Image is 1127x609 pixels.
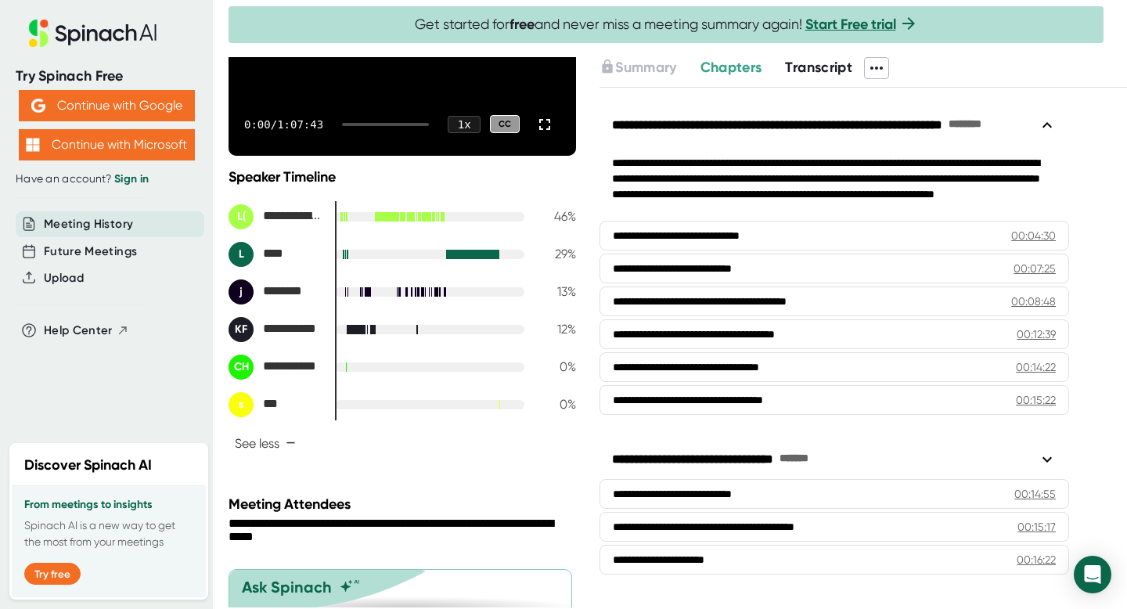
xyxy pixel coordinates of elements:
[286,437,296,449] span: −
[229,392,254,417] div: s
[415,16,918,34] span: Get started for and never miss a meeting summary again!
[44,322,129,340] button: Help Center
[600,57,700,79] div: Upgrade to access
[448,116,481,133] div: 1 x
[1011,228,1056,243] div: 00:04:30
[509,16,535,33] b: free
[114,172,149,186] a: Sign in
[1017,519,1056,535] div: 00:15:17
[229,355,254,380] div: CH
[537,209,576,224] div: 46 %
[229,204,322,229] div: Lorenza (she/her)
[785,59,852,76] span: Transcript
[537,247,576,261] div: 29 %
[31,99,45,113] img: Aehbyd4JwY73AAAAAElFTkSuQmCC
[1014,486,1056,502] div: 00:14:55
[537,284,576,299] div: 13 %
[229,204,254,229] div: L(
[229,279,254,304] div: j
[229,279,322,304] div: jennysun
[229,242,322,267] div: Lisa
[700,59,762,76] span: Chapters
[1017,326,1056,342] div: 00:12:39
[785,57,852,78] button: Transcript
[16,67,197,85] div: Try Spinach Free
[537,322,576,337] div: 12 %
[537,397,576,412] div: 0 %
[19,90,195,121] button: Continue with Google
[229,430,302,457] button: See less−
[229,168,576,186] div: Speaker Timeline
[229,317,322,342] div: Kim Fortner
[700,57,762,78] button: Chapters
[244,118,323,131] div: 0:00 / 1:07:43
[44,215,133,233] button: Meeting History
[242,578,332,596] div: Ask Spinach
[615,59,676,76] span: Summary
[805,16,896,33] a: Start Free trial
[229,317,254,342] div: KF
[1016,392,1056,408] div: 00:15:22
[229,392,322,417] div: skh
[44,322,113,340] span: Help Center
[229,242,254,267] div: L
[1016,359,1056,375] div: 00:14:22
[229,495,580,513] div: Meeting Attendees
[19,129,195,160] button: Continue with Microsoft
[24,517,193,550] p: Spinach AI is a new way to get the most from your meetings
[24,455,152,476] h2: Discover Spinach AI
[44,243,137,261] button: Future Meetings
[24,499,193,511] h3: From meetings to insights
[1014,261,1056,276] div: 00:07:25
[16,172,197,186] div: Have an account?
[600,57,676,78] button: Summary
[44,269,84,287] button: Upload
[1017,552,1056,568] div: 00:16:22
[1074,556,1111,593] div: Open Intercom Messenger
[229,355,322,380] div: Cynthia Hao
[1011,294,1056,309] div: 00:08:48
[24,563,81,585] button: Try free
[537,359,576,374] div: 0 %
[490,115,520,133] div: CC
